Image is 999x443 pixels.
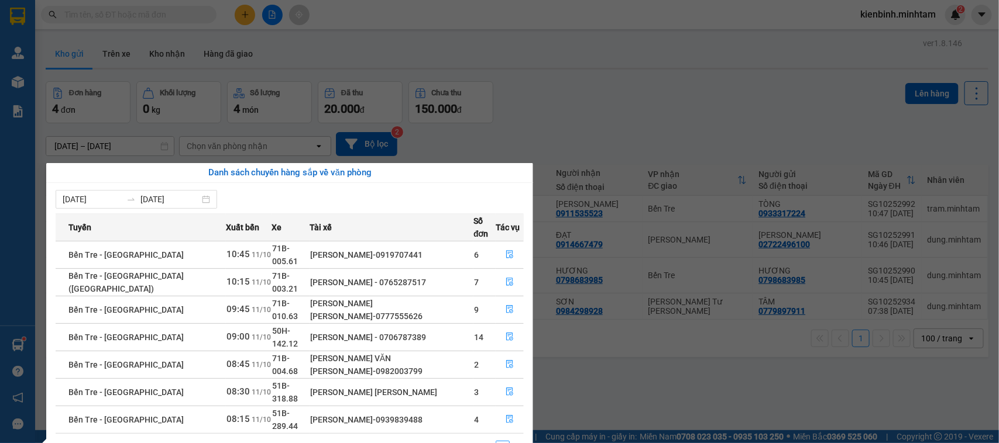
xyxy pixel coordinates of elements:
[68,387,184,397] span: Bến Tre - [GEOGRAPHIC_DATA]
[63,193,122,206] input: Từ ngày
[226,331,250,342] span: 09:00
[272,299,298,321] span: 71B-010.63
[496,245,523,264] button: file-done
[496,410,523,429] button: file-done
[310,331,473,344] div: [PERSON_NAME] - 0706787389
[140,193,200,206] input: Đến ngày
[226,249,250,259] span: 10:45
[252,306,271,314] span: 11/10
[226,304,250,314] span: 09:45
[474,415,479,424] span: 4
[68,271,184,293] span: Bến Tre - [GEOGRAPHIC_DATA] ([GEOGRAPHIC_DATA])
[272,221,281,234] span: Xe
[474,387,479,397] span: 3
[474,360,479,369] span: 2
[310,297,473,323] div: [PERSON_NAME] [PERSON_NAME]-0777555626
[68,415,184,424] span: Bến Tre - [GEOGRAPHIC_DATA]
[68,305,184,314] span: Bến Tre - [GEOGRAPHIC_DATA]
[506,250,514,259] span: file-done
[126,195,136,204] span: to
[226,386,250,397] span: 08:30
[496,300,523,319] button: file-done
[252,361,271,369] span: 11/10
[226,414,250,424] span: 08:15
[226,221,259,234] span: Xuất bến
[272,271,298,293] span: 71B-003.21
[310,352,473,378] div: [PERSON_NAME] VĂN [PERSON_NAME]-0982003799
[310,413,473,426] div: [PERSON_NAME]-0939839488
[310,221,332,234] span: Tài xế
[272,244,298,266] span: 71B-005.61
[272,354,298,376] span: 71B-004.68
[474,333,483,342] span: 14
[68,221,91,234] span: Tuyến
[68,360,184,369] span: Bến Tre - [GEOGRAPHIC_DATA]
[496,355,523,374] button: file-done
[272,381,298,403] span: 51B-318.88
[506,360,514,369] span: file-done
[226,276,250,287] span: 10:15
[506,333,514,342] span: file-done
[252,278,271,286] span: 11/10
[68,333,184,342] span: Bến Tre - [GEOGRAPHIC_DATA]
[310,276,473,289] div: [PERSON_NAME] - 0765287517
[474,250,479,259] span: 6
[126,195,136,204] span: swap-right
[496,273,523,292] button: file-done
[310,248,473,261] div: [PERSON_NAME]-0919707441
[496,328,523,347] button: file-done
[496,383,523,402] button: file-done
[506,415,514,424] span: file-done
[506,278,514,287] span: file-done
[473,214,495,240] span: Số đơn
[68,250,184,259] span: Bến Tre - [GEOGRAPHIC_DATA]
[474,278,479,287] span: 7
[272,326,298,348] span: 50H-142.12
[496,221,520,234] span: Tác vụ
[310,386,473,399] div: [PERSON_NAME] [PERSON_NAME]
[252,416,271,424] span: 11/10
[474,305,479,314] span: 9
[56,166,524,180] div: Danh sách chuyến hàng sắp về văn phòng
[272,409,298,431] span: 51B-289.44
[226,359,250,369] span: 08:45
[252,333,271,341] span: 11/10
[506,387,514,397] span: file-done
[506,305,514,314] span: file-done
[252,388,271,396] span: 11/10
[252,251,271,259] span: 11/10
